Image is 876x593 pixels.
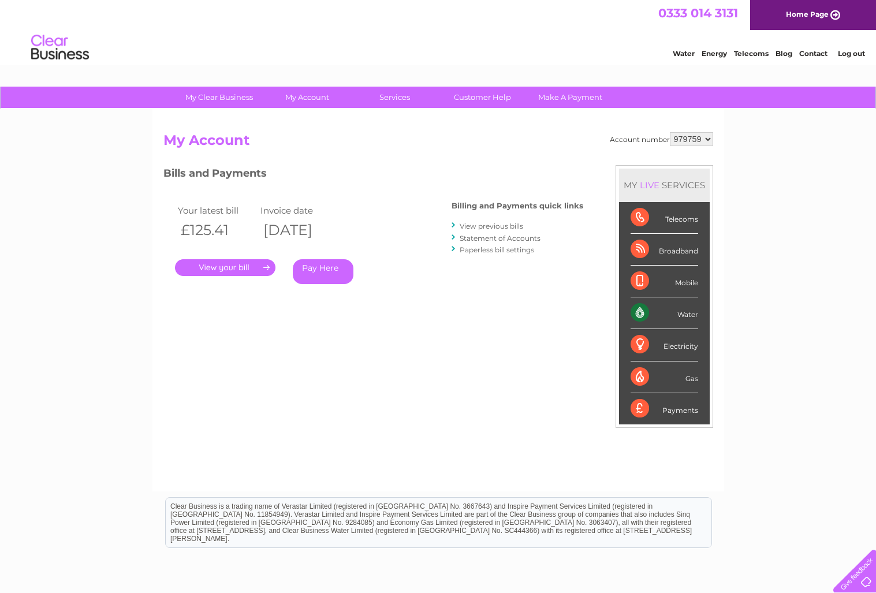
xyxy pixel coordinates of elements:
[799,49,827,58] a: Contact
[259,87,355,108] a: My Account
[631,234,698,266] div: Broadband
[258,218,341,242] th: [DATE]
[631,393,698,424] div: Payments
[619,169,710,202] div: MY SERVICES
[163,132,713,154] h2: My Account
[175,259,275,276] a: .
[293,259,353,284] a: Pay Here
[452,202,583,210] h4: Billing and Payments quick links
[658,6,738,20] a: 0333 014 3131
[175,203,258,218] td: Your latest bill
[638,180,662,191] div: LIVE
[776,49,792,58] a: Blog
[258,203,341,218] td: Invoice date
[347,87,442,108] a: Services
[523,87,618,108] a: Make A Payment
[31,30,90,65] img: logo.png
[673,49,695,58] a: Water
[166,6,711,56] div: Clear Business is a trading name of Verastar Limited (registered in [GEOGRAPHIC_DATA] No. 3667643...
[631,329,698,361] div: Electricity
[838,49,865,58] a: Log out
[175,218,258,242] th: £125.41
[172,87,267,108] a: My Clear Business
[460,234,540,243] a: Statement of Accounts
[631,266,698,297] div: Mobile
[631,202,698,234] div: Telecoms
[734,49,769,58] a: Telecoms
[435,87,530,108] a: Customer Help
[460,222,523,230] a: View previous bills
[631,297,698,329] div: Water
[631,361,698,393] div: Gas
[163,165,583,185] h3: Bills and Payments
[702,49,727,58] a: Energy
[460,245,534,254] a: Paperless bill settings
[610,132,713,146] div: Account number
